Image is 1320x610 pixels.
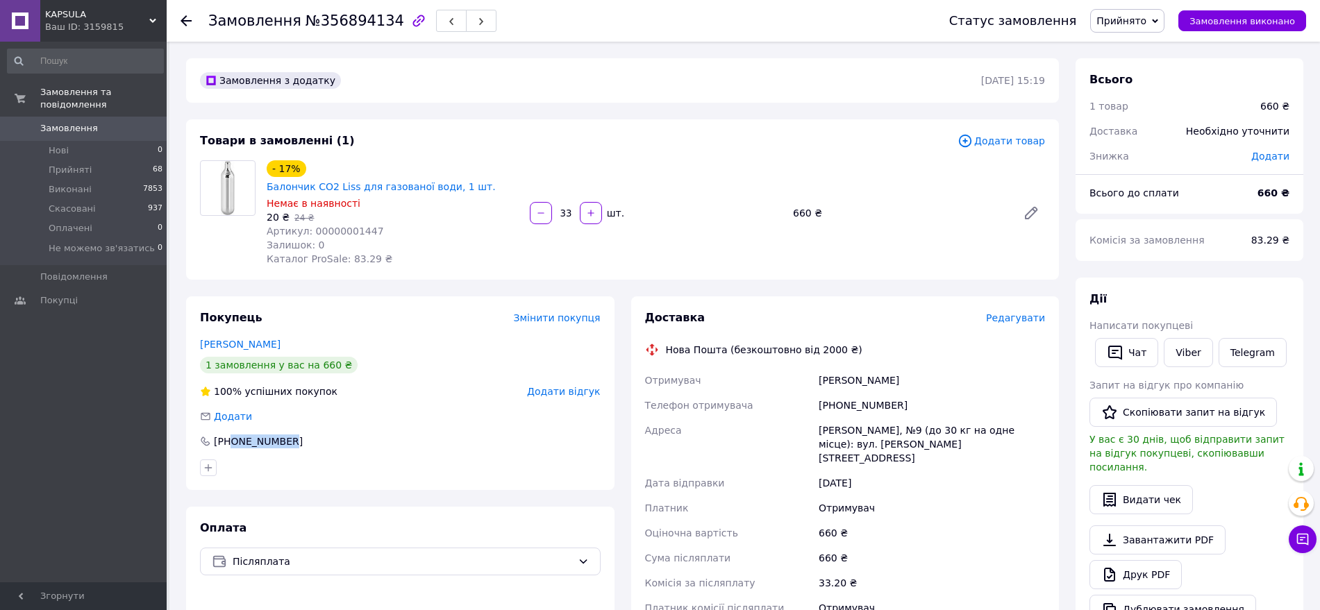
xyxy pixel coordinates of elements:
[267,181,496,192] a: Балончик CO2 Liss для газованої води, 1 шт.
[1289,525,1317,553] button: Чат з покупцем
[212,434,304,448] div: [PHONE_NUMBER]
[1219,338,1287,367] a: Telegram
[981,75,1045,86] time: [DATE] 15:19
[1089,235,1205,246] span: Комісія за замовлення
[1089,151,1129,162] span: Знижка
[527,386,600,397] span: Додати відгук
[1251,235,1289,246] span: 83.29 ₴
[214,386,242,397] span: 100%
[148,203,162,215] span: 937
[40,271,108,283] span: Повідомлення
[816,471,1048,495] div: [DATE]
[49,144,69,157] span: Нові
[143,183,162,196] span: 7853
[267,212,290,223] span: 20 ₴
[1089,320,1193,331] span: Написати покупцеві
[816,368,1048,393] div: [PERSON_NAME]
[49,203,96,215] span: Скасовані
[645,527,738,539] span: Оціночна вартість
[1089,292,1107,305] span: Дії
[49,242,155,255] span: Не можемо зв'язатись
[1178,10,1306,31] button: Замовлення виконано
[1089,398,1277,427] button: Скопіювати запит на відгук
[662,343,866,357] div: Нова Пошта (безкоштовно від 2000 ₴)
[816,393,1048,418] div: [PHONE_NUMBER]
[645,577,755,588] span: Комісія за післяплату
[1089,485,1193,514] button: Видати чек
[1089,126,1137,137] span: Доставка
[214,411,252,422] span: Додати
[40,294,78,307] span: Покупці
[645,502,689,514] span: Платник
[816,520,1048,545] div: 660 ₴
[603,206,626,220] div: шт.
[645,552,731,564] span: Сума післяплати
[958,133,1045,149] span: Додати товар
[1095,338,1158,367] button: Чат
[1089,525,1226,554] a: Завантажити PDF
[306,12,404,29] span: №356894134
[267,226,384,237] span: Артикул: 00000001447
[1089,434,1285,473] span: У вас є 30 днів, щоб відправити запит на відгук покупцеві, скопіювавши посилання.
[200,521,247,534] span: Оплата
[1178,116,1298,146] div: Необхідно уточнити
[645,425,682,436] span: Адреса
[1017,199,1045,227] a: Редагувати
[267,239,325,251] span: Залишок: 0
[200,384,337,398] div: успішних покупок
[153,164,162,176] span: 68
[158,144,162,157] span: 0
[7,49,164,74] input: Пошук
[949,14,1077,28] div: Статус замовлення
[787,203,1012,223] div: 660 ₴
[1189,16,1295,26] span: Замовлення виконано
[1089,73,1133,86] span: Всього
[267,198,360,209] span: Немає в наявності
[158,222,162,235] span: 0
[45,8,149,21] span: KAPSULA
[645,375,701,386] span: Отримувач
[200,357,358,373] div: 1 замовлення у вас на 660 ₴
[645,477,725,489] span: Дата відправки
[267,160,306,177] div: - 17%
[221,161,235,215] img: Балончик CO2 Liss для газованої води, 1 шт.
[200,339,281,350] a: [PERSON_NAME]
[986,312,1045,323] span: Редагувати
[181,14,192,28] div: Повернутися назад
[45,21,167,33] div: Ваш ID: 3159815
[1089,187,1179,198] span: Всього до сплати
[208,12,301,29] span: Замовлення
[1089,380,1244,391] span: Запит на відгук про компанію
[200,134,355,147] span: Товари в замовленні (1)
[1089,560,1182,589] a: Друк PDF
[40,122,98,135] span: Замовлення
[233,554,572,569] span: Післяплата
[1258,187,1289,198] b: 660 ₴
[514,312,601,323] span: Змінити покупця
[1251,151,1289,162] span: Додати
[1164,338,1212,367] a: Viber
[49,183,92,196] span: Виконані
[1260,99,1289,113] div: 660 ₴
[200,311,262,324] span: Покупець
[816,418,1048,471] div: [PERSON_NAME], №9 (до 30 кг на одне місце): вул. [PERSON_NAME][STREET_ADDRESS]
[816,495,1048,520] div: Отримувач
[1089,101,1128,112] span: 1 товар
[49,164,92,176] span: Прийняті
[294,213,314,223] span: 24 ₴
[816,570,1048,595] div: 33.20 ₴
[1096,15,1146,26] span: Прийнято
[49,222,92,235] span: Оплачені
[158,242,162,255] span: 0
[816,545,1048,570] div: 660 ₴
[267,253,392,264] span: Каталог ProSale: 83.29 ₴
[645,311,705,324] span: Доставка
[200,72,341,89] div: Замовлення з додатку
[645,400,753,411] span: Телефон отримувача
[40,86,167,111] span: Замовлення та повідомлення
